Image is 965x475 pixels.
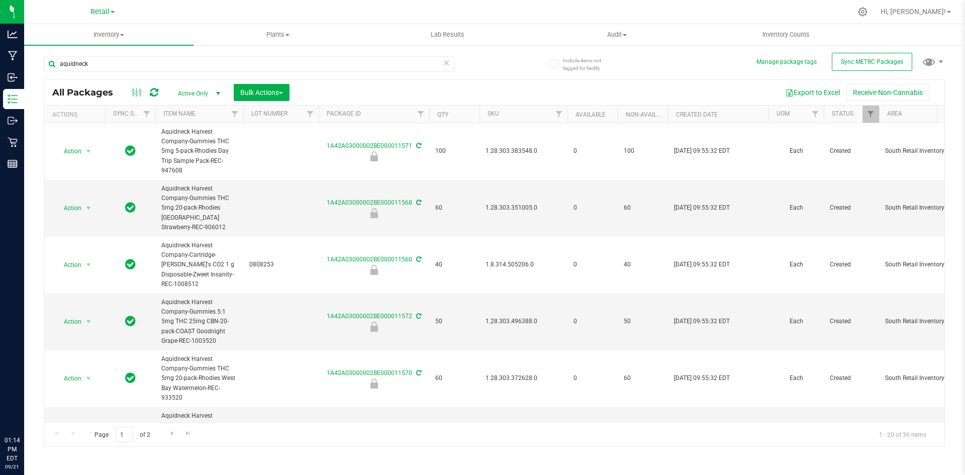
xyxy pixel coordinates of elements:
[55,315,82,329] span: Action
[775,373,818,383] span: Each
[327,142,412,149] a: 1A42A03000002BE000011571
[82,201,95,215] span: select
[777,110,790,117] a: UOM
[674,373,730,383] span: [DATE] 09:55:32 EDT
[885,317,948,326] span: South Retail Inventory
[862,106,879,123] a: Filter
[125,314,136,328] span: In Sync
[486,373,561,383] span: 1.28.303.372628.0
[163,110,196,117] a: Item Name
[52,111,101,118] div: Actions
[90,8,110,16] span: Retail
[885,203,948,213] span: South Retail Inventory
[575,111,606,118] a: Available
[82,371,95,386] span: select
[55,201,82,215] span: Action
[885,260,948,269] span: South Retail Inventory
[415,313,421,320] span: Sync from Compliance System
[317,265,431,275] div: Newly Received
[317,151,431,161] div: Newly Received
[435,146,473,156] span: 100
[161,298,237,346] span: Aquidneck Harvest Company-Gummies 5:1 5mg THC 25mg CBN-20-pack-COAST Goodnight Grape-REC-1003520
[234,84,289,101] button: Bulk Actions
[52,87,123,98] span: All Packages
[779,84,846,101] button: Export to Excel
[125,144,136,158] span: In Sync
[161,127,237,175] span: Aquidneck Harvest Company-Gummies THC 5mg 5-pack-Rhodies Day Trip Sample Pack-REC-947608
[8,116,18,126] inline-svg: Outbound
[113,110,152,117] a: Sync Status
[161,184,237,232] span: Aquidneck Harvest Company-Gummies THC 5mg 20-pack-Rhodies [GEOGRAPHIC_DATA] Strawberry-REC-906012
[435,317,473,326] span: 50
[702,24,871,45] a: Inventory Counts
[624,317,662,326] span: 50
[756,58,817,66] button: Manage package tags
[194,24,363,45] a: Plants
[24,24,194,45] a: Inventory
[437,111,448,118] a: Qty
[161,354,237,403] span: Aquidneck Harvest Company-Gummies THC 5mg 20-pack-Rhodies West Bay Watermelon-REC-933520
[240,88,283,97] span: Bulk Actions
[887,110,902,117] a: Area
[832,110,853,117] a: Status
[563,57,613,72] span: Include items not tagged for facility
[775,317,818,326] span: Each
[8,72,18,82] inline-svg: Inbound
[181,427,196,440] a: Go to the last page
[573,373,612,383] span: 0
[55,144,82,158] span: Action
[488,110,499,117] a: SKU
[194,30,362,39] span: Plants
[82,144,95,158] span: select
[251,110,287,117] a: Lot Number
[435,373,473,383] span: 60
[249,260,313,269] span: 0808253
[139,106,155,123] a: Filter
[674,317,730,326] span: [DATE] 09:55:32 EDT
[327,313,412,320] a: 1A42A03000002BE000011572
[5,436,20,463] p: 01:14 PM EDT
[327,199,412,206] a: 1A42A03000002BE000011568
[881,8,946,16] span: Hi, [PERSON_NAME]!
[317,208,431,218] div: Newly Received
[317,378,431,389] div: Newly Received
[775,260,818,269] span: Each
[417,30,478,39] span: Lab Results
[10,395,40,425] iframe: Resource center
[573,146,612,156] span: 0
[871,427,934,442] span: 1 - 20 of 36 items
[573,317,612,326] span: 0
[626,111,670,118] a: Non-Available
[327,110,361,117] a: Package ID
[624,203,662,213] span: 60
[125,257,136,271] span: In Sync
[44,56,455,71] input: Search Package ID, Item Name, SKU, Lot or Part Number...
[55,258,82,272] span: Action
[676,111,718,118] a: Created Date
[624,373,662,383] span: 60
[775,146,818,156] span: Each
[125,371,136,385] span: In Sync
[486,260,561,269] span: 1.8.314.505206.0
[415,199,421,206] span: Sync from Compliance System
[8,94,18,104] inline-svg: Inventory
[363,24,532,45] a: Lab Results
[415,142,421,149] span: Sync from Compliance System
[775,203,818,213] span: Each
[5,463,20,470] p: 09/21
[830,373,873,383] span: Created
[885,373,948,383] span: South Retail Inventory
[551,106,567,123] a: Filter
[24,30,194,39] span: Inventory
[807,106,824,123] a: Filter
[486,317,561,326] span: 1.28.303.496388.0
[830,203,873,213] span: Created
[8,159,18,169] inline-svg: Reports
[161,411,237,459] span: Aquidneck Harvest Company-Cartridge-[PERSON_NAME]'s CO2 0.3 g Disposable-GMO-REC-1012424
[830,146,873,156] span: Created
[435,203,473,213] span: 60
[830,260,873,269] span: Created
[317,322,431,332] div: Newly Received
[624,146,662,156] span: 100
[165,427,179,440] a: Go to the next page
